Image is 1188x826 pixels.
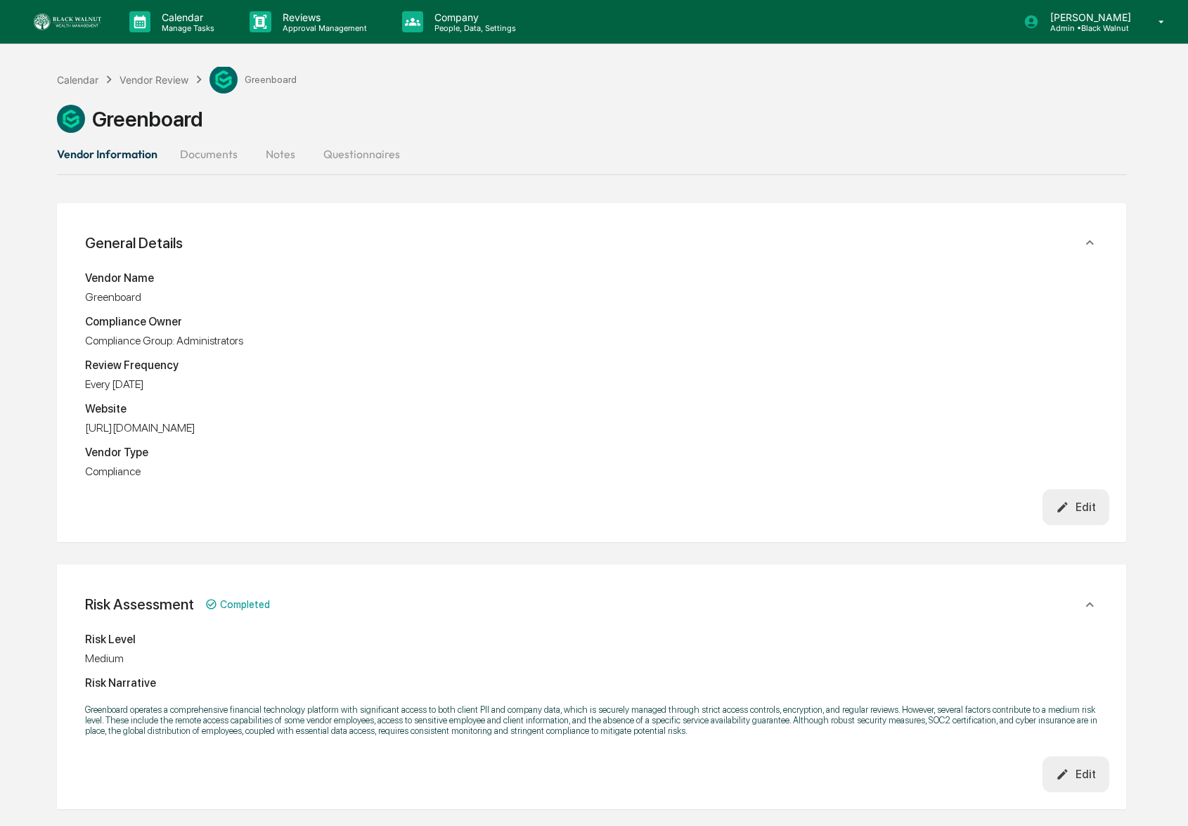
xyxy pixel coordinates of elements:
div: General Details [74,220,1109,266]
p: Greenboard operates a comprehensive financial technology platform with significant access to both... [85,704,1098,736]
div: General Details [85,234,183,252]
p: Reviews [271,11,374,23]
div: Vendor Review [120,74,188,86]
iframe: To enrich screen reader interactions, please activate Accessibility in Grammarly extension settings [1143,780,1181,818]
p: Calendar [150,11,221,23]
button: Vendor Information [57,137,169,171]
div: Edit [1056,501,1095,514]
div: Risk Level [85,633,1098,646]
div: Compliance [85,465,1098,478]
button: Notes [249,137,312,171]
button: Questionnaires [312,137,411,171]
div: Calendar [57,74,98,86]
div: Medium [85,652,1098,665]
span: Completed [220,598,270,610]
div: Every [DATE] [85,377,1098,391]
div: Website [85,402,1098,415]
p: Admin • Black Walnut [1039,23,1138,33]
div: Risk Narrative [85,676,1098,690]
button: Edit [1042,489,1109,525]
div: Greenboard [57,105,1126,133]
div: Compliance Owner [85,315,1098,328]
p: [PERSON_NAME] [1039,11,1138,23]
div: Greenboard [85,290,1098,304]
div: Edit [1056,768,1095,781]
div: General Details [74,266,1109,525]
p: Approval Management [271,23,374,33]
div: General Details [74,627,1109,792]
p: Manage Tasks [150,23,221,33]
p: People, Data, Settings [423,23,523,33]
img: Vendor Logo [209,65,238,93]
img: logo [34,13,101,30]
div: Greenboard [209,65,297,93]
img: Vendor Logo [57,105,85,133]
button: Edit [1042,756,1109,792]
div: Risk Assessment [85,595,194,613]
div: Risk AssessmentCompleted [74,581,1109,627]
div: [URL][DOMAIN_NAME] [85,421,1098,434]
p: Company [423,11,523,23]
button: Documents [169,137,249,171]
div: Compliance Group: Administrators [85,334,1098,347]
div: Vendor Name [85,271,1098,285]
div: Review Frequency [85,359,1098,372]
div: secondary tabs example [57,137,1126,171]
div: Vendor Type [85,446,1098,459]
